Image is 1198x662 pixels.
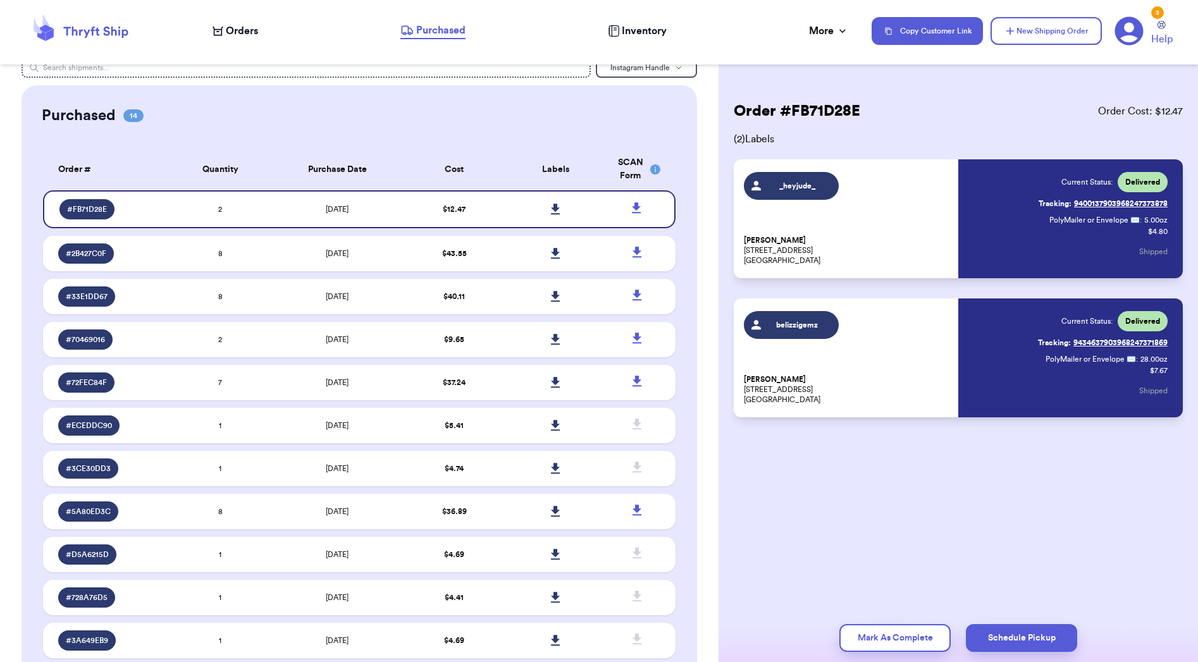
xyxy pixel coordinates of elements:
[326,637,349,644] span: [DATE]
[219,594,221,601] span: 1
[991,17,1102,45] button: New Shipping Order
[442,250,467,257] span: $ 43.55
[1046,355,1136,363] span: PolyMailer or Envelope ✉️
[1139,377,1168,405] button: Shipped
[505,149,606,190] th: Labels
[445,422,464,429] span: $ 5.41
[66,635,108,646] span: # 3A649EB9
[66,334,105,345] span: # 70469016
[444,551,464,558] span: $ 4.69
[1061,177,1113,187] span: Current Status:
[1136,354,1138,364] span: :
[170,149,271,190] th: Quantity
[213,23,258,39] a: Orders
[271,149,404,190] th: Purchase Date
[1115,16,1144,46] a: 3
[622,23,667,39] span: Inventory
[66,248,106,259] span: # 2B427C0F
[1144,215,1168,225] span: 5.00 oz
[1038,333,1168,353] a: Tracking:9434637903968247371869
[734,101,860,121] h2: Order # FB71D28E
[1098,104,1183,119] span: Order Cost: $ 12.47
[1151,32,1173,47] span: Help
[66,549,109,560] span: # D5A6215D
[416,23,466,38] span: Purchased
[1125,316,1160,326] span: Delivered
[219,422,221,429] span: 1
[443,293,465,300] span: $ 40.11
[219,551,221,558] span: 1
[218,293,223,300] span: 8
[744,235,951,266] p: [STREET_ADDRESS] [GEOGRAPHIC_DATA]
[610,64,670,71] span: Instagram Handle
[966,624,1077,652] button: Schedule Pickup
[767,320,827,330] span: belizzigemz
[1148,226,1168,236] p: $ 4.80
[218,250,223,257] span: 8
[326,205,349,213] span: [DATE]
[1061,316,1113,326] span: Current Status:
[1125,177,1160,187] span: Delivered
[66,463,111,474] span: # 3CE30DD3
[767,181,827,191] span: _heyjude_
[326,422,349,429] span: [DATE]
[123,109,144,122] span: 14
[445,594,464,601] span: $ 4.41
[839,624,951,652] button: Mark As Complete
[744,374,951,405] p: [STREET_ADDRESS] [GEOGRAPHIC_DATA]
[809,23,849,39] div: More
[67,204,107,214] span: # FB71D28E
[43,149,170,190] th: Order #
[326,336,349,343] span: [DATE]
[218,336,222,343] span: 2
[442,508,467,515] span: $ 36.89
[22,58,591,78] input: Search shipments...
[1140,354,1168,364] span: 28.00 oz
[326,465,349,472] span: [DATE]
[444,637,464,644] span: $ 4.69
[226,23,258,39] span: Orders
[872,17,983,45] button: Copy Customer Link
[326,594,349,601] span: [DATE]
[444,336,464,343] span: $ 9.65
[66,420,112,431] span: # ECEDDC90
[1039,199,1071,209] span: Tracking:
[1151,21,1173,47] a: Help
[218,379,222,386] span: 7
[218,205,222,213] span: 2
[445,465,464,472] span: $ 4.74
[218,508,223,515] span: 8
[1150,365,1168,376] p: $ 7.67
[66,377,107,388] span: # 72FEC84F
[1139,238,1168,266] button: Shipped
[744,236,806,245] span: [PERSON_NAME]
[744,375,806,384] span: [PERSON_NAME]
[326,551,349,558] span: [DATE]
[326,379,349,386] span: [DATE]
[1049,216,1140,224] span: PolyMailer or Envelope ✉️
[608,23,667,39] a: Inventory
[66,291,108,302] span: # 33E1DD67
[1151,6,1164,19] div: 3
[734,132,1183,147] span: ( 2 ) Labels
[219,465,221,472] span: 1
[66,506,111,517] span: # 5A80ED3C
[326,250,349,257] span: [DATE]
[404,149,505,190] th: Cost
[66,592,108,603] span: # 728A76D5
[614,156,660,183] div: SCAN Form
[326,508,349,515] span: [DATE]
[219,637,221,644] span: 1
[1039,193,1168,214] a: Tracking:9400137903968247373878
[1140,215,1142,225] span: :
[596,58,697,78] button: Instagram Handle
[443,205,466,213] span: $ 12.47
[42,106,116,126] h2: Purchased
[326,293,349,300] span: [DATE]
[443,379,466,386] span: $ 37.24
[1038,338,1071,348] span: Tracking:
[400,23,466,39] a: Purchased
